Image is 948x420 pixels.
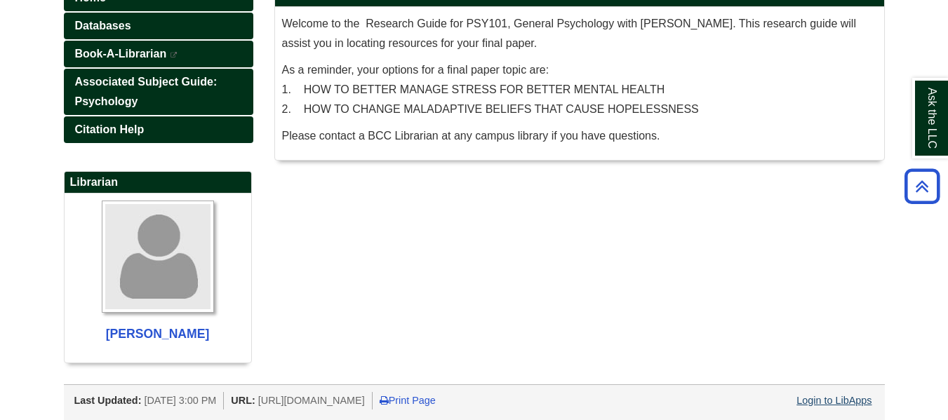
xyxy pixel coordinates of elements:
[75,76,218,107] span: Associated Subject Guide: Psychology
[64,69,253,115] a: Associated Subject Guide: Psychology
[258,395,365,406] span: [URL][DOMAIN_NAME]
[900,177,944,196] a: Back to Top
[380,395,436,406] a: Print Page
[64,116,253,143] a: Citation Help
[796,395,872,406] a: Login to LibApps
[74,395,142,406] span: Last Updated:
[282,130,660,142] span: Please contact a BCC Librarian at any campus library if you have questions.
[72,323,244,345] div: [PERSON_NAME]
[72,201,244,345] a: Profile Photo [PERSON_NAME]
[170,52,178,58] i: This link opens in a new window
[64,13,253,39] a: Databases
[65,172,251,194] h2: Librarian
[75,123,145,135] span: Citation Help
[380,395,389,405] i: Print Page
[75,48,167,60] span: Book-A-Librarian
[64,41,253,67] a: Book-A-Librarian
[144,395,216,406] span: [DATE] 3:00 PM
[282,64,699,115] span: As a reminder, your options for a final paper topic are: 1. HOW TO BETTER MANAGE STRESS FOR BETTE...
[231,395,255,406] span: URL:
[75,20,131,32] span: Databases
[282,18,856,49] span: Welcome to the Research Guide for PSY101, General Psychology with [PERSON_NAME]. This research gu...
[102,201,214,313] img: Profile Photo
